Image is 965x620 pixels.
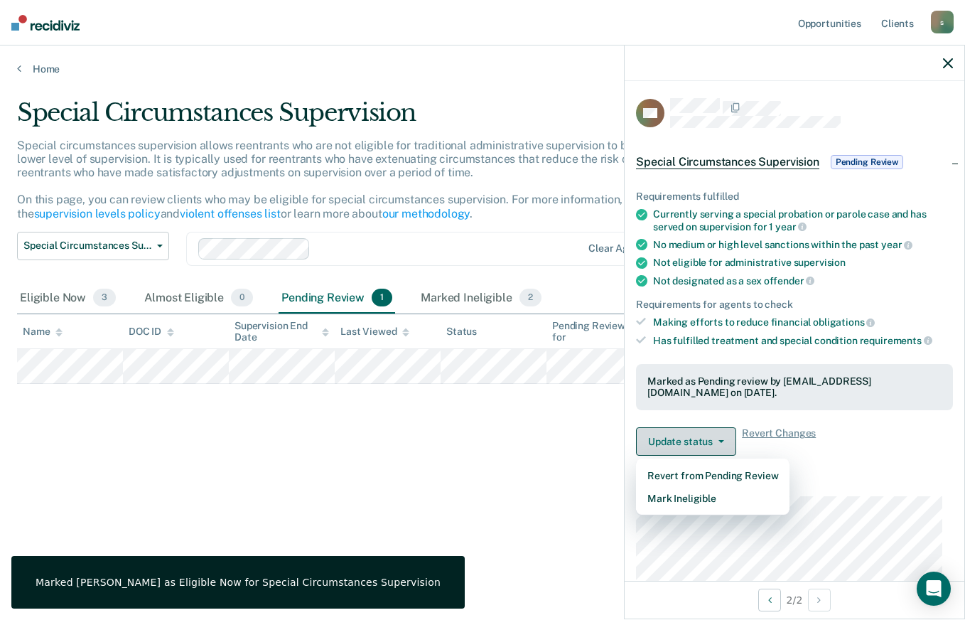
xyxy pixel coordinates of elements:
[36,576,441,589] div: Marked [PERSON_NAME] as Eligible Now for Special Circumstances Supervision
[636,479,953,491] dt: Supervision
[653,238,953,251] div: No medium or high level sanctions within the past
[653,334,953,347] div: Has fulfilled treatment and special condition
[93,289,116,307] span: 3
[418,283,544,314] div: Marked Ineligible
[653,208,953,232] div: Currently serving a special probation or parole case and has served on supervision for 1
[141,283,256,314] div: Almost Eligible
[636,427,736,456] button: Update status
[340,326,409,338] div: Last Viewed
[625,581,964,619] div: 2 / 2
[636,299,953,311] div: Requirements for agents to check
[775,221,807,232] span: year
[860,335,932,346] span: requirements
[636,191,953,203] div: Requirements fulfilled
[831,155,903,169] span: Pending Review
[382,207,470,220] a: our methodology
[653,257,953,269] div: Not eligible for administrative
[636,464,789,487] button: Revert from Pending Review
[279,283,395,314] div: Pending Review
[588,242,649,255] div: Clear agents
[653,274,953,287] div: Not designated as a sex
[231,289,253,307] span: 0
[742,427,816,456] span: Revert Changes
[636,487,789,510] button: Mark Ineligible
[931,11,954,33] div: s
[17,139,715,220] p: Special circumstances supervision allows reentrants who are not eligible for traditional administ...
[17,63,948,75] a: Home
[653,316,953,328] div: Making efforts to reduce financial
[813,316,875,328] span: obligations
[446,326,477,338] div: Status
[552,320,647,344] div: Pending Review for
[917,572,951,606] div: Open Intercom Messenger
[794,257,846,268] span: supervision
[23,240,151,252] span: Special Circumstances Supervision
[180,207,281,220] a: violent offenses list
[625,139,964,185] div: Special Circumstances SupervisionPending Review
[758,589,781,611] button: Previous Opportunity
[519,289,541,307] span: 2
[23,326,63,338] div: Name
[636,155,819,169] span: Special Circumstances Supervision
[11,15,80,31] img: Recidiviz
[129,326,174,338] div: DOC ID
[881,239,912,250] span: year
[34,207,161,220] a: supervision levels policy
[17,98,741,139] div: Special Circumstances Supervision
[372,289,392,307] span: 1
[234,320,329,344] div: Supervision End Date
[764,275,815,287] span: offender
[647,375,942,400] div: Marked as Pending review by [EMAIL_ADDRESS][DOMAIN_NAME] on [DATE].
[808,589,831,611] button: Next Opportunity
[17,283,119,314] div: Eligible Now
